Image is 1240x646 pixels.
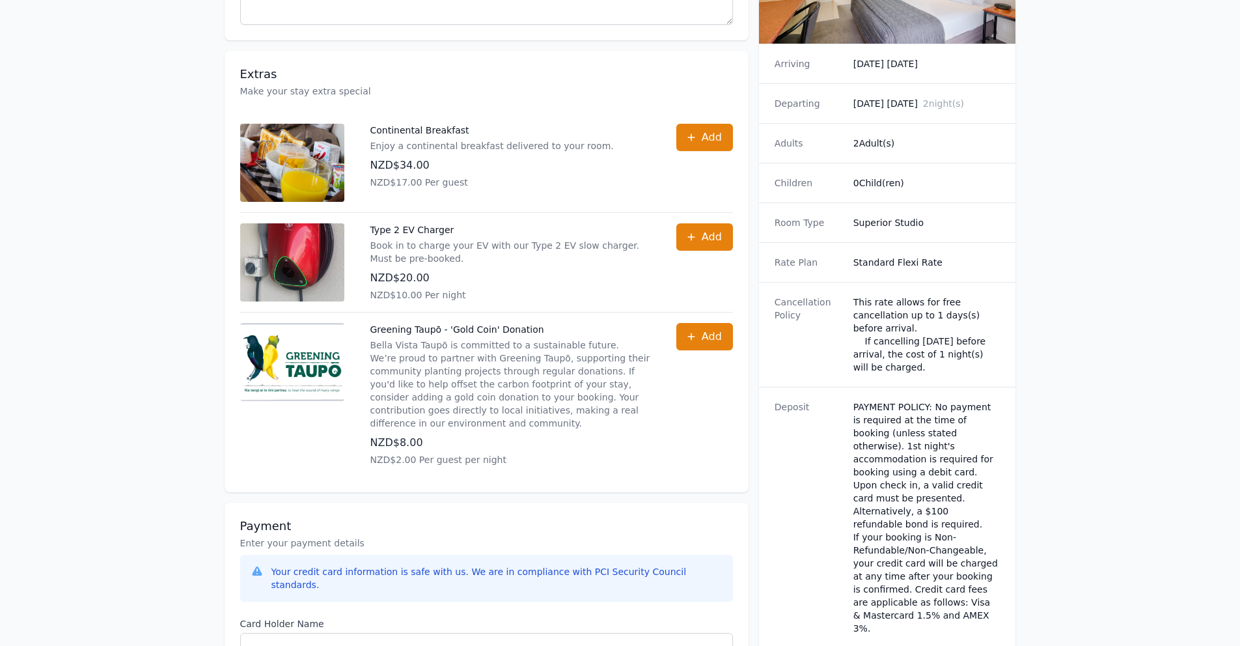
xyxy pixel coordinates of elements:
[775,256,843,269] dt: Rate Plan
[775,176,843,190] dt: Children
[370,270,650,286] p: NZD$20.00
[853,216,1000,229] dd: Superior Studio
[702,329,722,344] span: Add
[676,223,733,251] button: Add
[370,176,614,189] p: NZD$17.00 Per guest
[240,323,344,401] img: Greening Taupō - 'Gold Coin' Donation
[676,323,733,350] button: Add
[853,256,1000,269] dd: Standard Flexi Rate
[370,453,650,466] p: NZD$2.00 Per guest per night
[370,223,650,236] p: Type 2 EV Charger
[240,537,733,550] p: Enter your payment details
[775,296,843,374] dt: Cancellation Policy
[240,66,733,82] h3: Extras
[676,124,733,151] button: Add
[775,57,843,70] dt: Arriving
[853,176,1000,190] dd: 0 Child(ren)
[853,137,1000,150] dd: 2 Adult(s)
[370,339,650,430] p: Bella Vista Taupō is committed to a sustainable future. We’re proud to partner with Greening Taup...
[240,124,344,202] img: Continental Breakfast
[240,223,344,302] img: Type 2 EV Charger
[775,400,843,635] dt: Deposit
[853,57,1000,70] dd: [DATE] [DATE]
[775,97,843,110] dt: Departing
[775,137,843,150] dt: Adults
[702,229,722,245] span: Add
[370,323,650,336] p: Greening Taupō - 'Gold Coin' Donation
[923,98,964,109] span: 2 night(s)
[240,518,733,534] h3: Payment
[853,296,1000,374] div: This rate allows for free cancellation up to 1 days(s) before arrival. If cancelling [DATE] befor...
[240,617,733,630] label: Card Holder Name
[370,139,614,152] p: Enjoy a continental breakfast delivered to your room.
[370,158,614,173] p: NZD$34.00
[240,85,733,98] p: Make your stay extra special
[370,435,650,451] p: NZD$8.00
[775,216,843,229] dt: Room Type
[370,288,650,302] p: NZD$10.00 Per night
[853,97,1000,110] dd: [DATE] [DATE]
[853,400,1000,635] dd: PAYMENT POLICY: No payment is required at the time of booking (unless stated otherwise). 1st nigh...
[370,239,650,265] p: Book in to charge your EV with our Type 2 EV slow charger. Must be pre-booked.
[702,130,722,145] span: Add
[370,124,614,137] p: Continental Breakfast
[271,565,723,591] div: Your credit card information is safe with us. We are in compliance with PCI Security Council stan...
